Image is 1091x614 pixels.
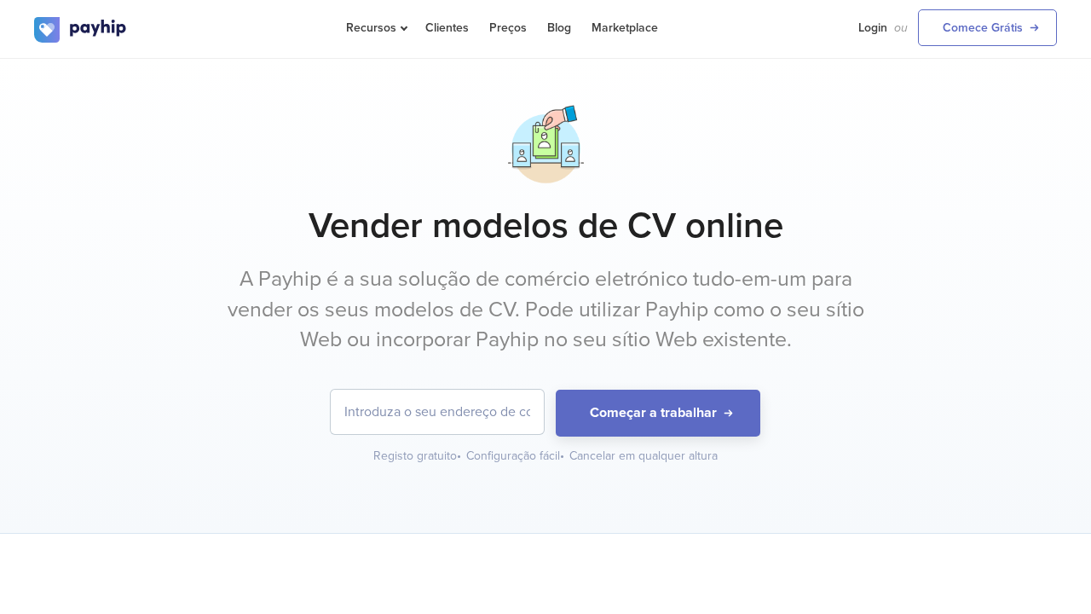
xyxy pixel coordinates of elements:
div: Configuração fácil [466,448,566,465]
div: Cancelar em qualquer altura [569,448,718,465]
div: Registo gratuito [373,448,463,465]
img: handpick-resume-sttq7enmlct6ntw8nd5q8.png [503,101,589,188]
img: logo.svg [34,17,128,43]
h1: Vender modelos de CV online [34,205,1057,247]
span: • [560,449,564,463]
button: Começar a trabalhar [556,390,760,437]
a: Comece Grátis [918,9,1057,46]
span: • [457,449,461,463]
span: Recursos [346,20,405,35]
input: Introduza o seu endereço de correio eletrónico [331,390,544,434]
p: A Payhip é a sua solução de comércio eletrónico tudo-em-um para vender os seus modelos de CV. Pod... [226,264,865,356]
